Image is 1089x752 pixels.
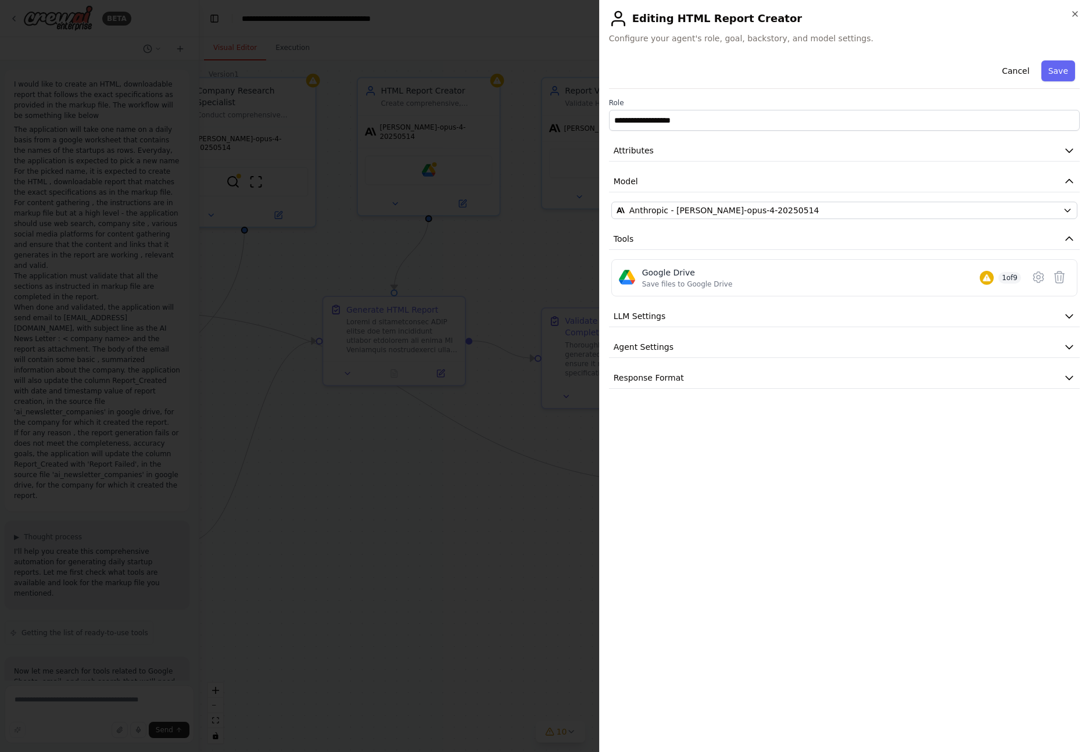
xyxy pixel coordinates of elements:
button: Tools [609,228,1080,250]
button: Anthropic - [PERSON_NAME]-opus-4-20250514 [611,202,1077,219]
label: Role [609,98,1080,108]
span: Anthropic - claude-opus-4-20250514 [629,205,819,216]
button: Response Format [609,367,1080,389]
button: Attributes [609,140,1080,162]
span: Response Format [614,372,684,384]
button: Agent Settings [609,336,1080,358]
button: LLM Settings [609,306,1080,327]
div: Save files to Google Drive [642,280,733,289]
span: Configure your agent's role, goal, backstory, and model settings. [609,33,1080,44]
span: LLM Settings [614,310,666,322]
h2: Editing HTML Report Creator [609,9,1080,28]
button: Model [609,171,1080,192]
div: Google Drive [642,267,733,278]
button: Cancel [995,60,1036,81]
span: Agent Settings [614,341,674,353]
button: Save [1041,60,1075,81]
span: Tools [614,233,634,245]
img: Google Drive [619,269,635,285]
button: Delete tool [1049,267,1070,288]
span: 1 of 9 [998,272,1021,284]
span: Attributes [614,145,654,156]
span: Model [614,176,638,187]
button: Configure tool [1028,267,1049,288]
